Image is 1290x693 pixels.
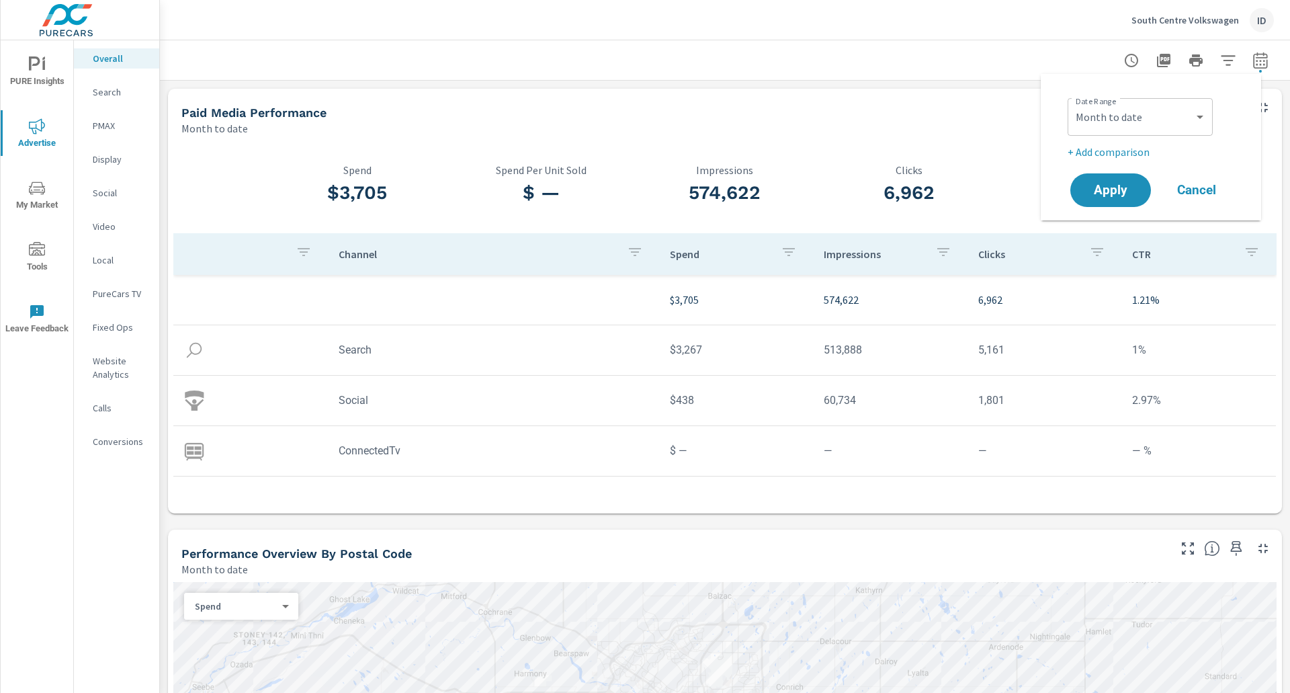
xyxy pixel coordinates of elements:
p: Impressions [824,247,924,261]
button: Apply [1070,173,1151,207]
div: Fixed Ops [74,317,159,337]
td: $3,267 [659,333,814,367]
h3: $3,705 [265,181,449,204]
td: 5,161 [967,333,1122,367]
p: Video [93,220,148,233]
button: Minimize Widget [1252,538,1274,559]
p: CTR [1001,164,1185,176]
td: ConnectedTv [328,434,659,468]
p: Month to date [181,120,248,136]
div: Social [74,183,159,203]
p: Website Analytics [93,354,148,381]
td: 60,734 [813,383,967,417]
td: — [967,434,1122,468]
td: Social [328,383,659,417]
h5: Paid Media Performance [181,106,327,120]
p: 1.21% [1132,292,1265,308]
button: Select Date Range [1247,47,1274,74]
div: Search [74,82,159,102]
button: Print Report [1182,47,1209,74]
div: Local [74,250,159,270]
td: — % [1121,434,1276,468]
h3: 1.21% [1001,181,1185,204]
div: Display [74,149,159,169]
span: Save this to your personalized report [1225,538,1247,559]
span: Tools [5,242,69,275]
h3: $ — [449,181,634,204]
div: PMAX [74,116,159,136]
p: PMAX [93,119,148,132]
p: 574,622 [824,292,957,308]
td: — [813,434,967,468]
img: icon-connectedtv.svg [184,441,204,461]
p: $3,705 [670,292,803,308]
p: Conversions [93,435,148,448]
p: Social [93,186,148,200]
p: + Add comparison [1068,144,1240,160]
div: Video [74,216,159,237]
p: Impressions [633,164,817,176]
p: Calls [93,401,148,415]
img: icon-social.svg [184,391,204,411]
td: 1,801 [967,383,1122,417]
div: ID [1250,8,1274,32]
td: 513,888 [813,333,967,367]
p: Spend [670,247,771,261]
td: $438 [659,383,814,417]
img: icon-search.svg [184,340,204,360]
p: PureCars TV [93,287,148,300]
p: Month to date [181,561,248,577]
span: Understand performance data by postal code. Individual postal codes can be selected and expanded ... [1204,540,1220,557]
span: Cancel [1170,184,1223,196]
p: Channel [339,247,616,261]
h3: 574,622 [633,181,817,204]
button: "Export Report to PDF" [1150,47,1177,74]
button: Make Fullscreen [1177,538,1199,559]
td: 1% [1121,333,1276,367]
div: nav menu [1,40,73,350]
div: Calls [74,398,159,418]
p: Display [93,153,148,166]
p: Clicks [978,247,1079,261]
div: Spend [184,600,288,613]
p: Spend Per Unit Sold [449,164,634,176]
span: Advertise [5,118,69,151]
div: Conversions [74,432,159,452]
button: Cancel [1156,173,1237,207]
button: Apply Filters [1215,47,1242,74]
h3: 6,962 [817,181,1001,204]
p: Fixed Ops [93,321,148,334]
span: Leave Feedback [5,304,69,337]
span: PURE Insights [5,56,69,89]
span: My Market [5,180,69,213]
p: 6,962 [978,292,1111,308]
td: $ — [659,434,814,468]
div: Overall [74,48,159,69]
td: Search [328,333,659,367]
p: Clicks [817,164,1001,176]
p: South Centre Volkswagen [1131,14,1239,26]
p: Spend [195,600,277,612]
div: Website Analytics [74,351,159,384]
p: Search [93,85,148,99]
button: Minimize Widget [1252,97,1274,118]
p: Spend [265,164,449,176]
p: Local [93,253,148,267]
h5: Performance Overview By Postal Code [181,546,412,561]
td: 2.97% [1121,383,1276,417]
p: Overall [93,52,148,65]
p: CTR [1132,247,1233,261]
div: PureCars TV [74,284,159,304]
span: Apply [1084,184,1137,196]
